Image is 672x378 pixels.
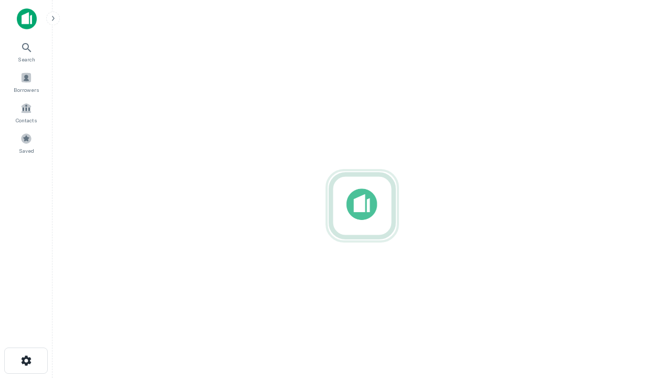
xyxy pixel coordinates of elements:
a: Contacts [3,98,49,127]
a: Borrowers [3,68,49,96]
span: Saved [19,146,34,155]
span: Search [18,55,35,64]
span: Borrowers [14,86,39,94]
span: Contacts [16,116,37,124]
iframe: Chat Widget [619,294,672,344]
a: Search [3,37,49,66]
img: capitalize-icon.png [17,8,37,29]
a: Saved [3,129,49,157]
